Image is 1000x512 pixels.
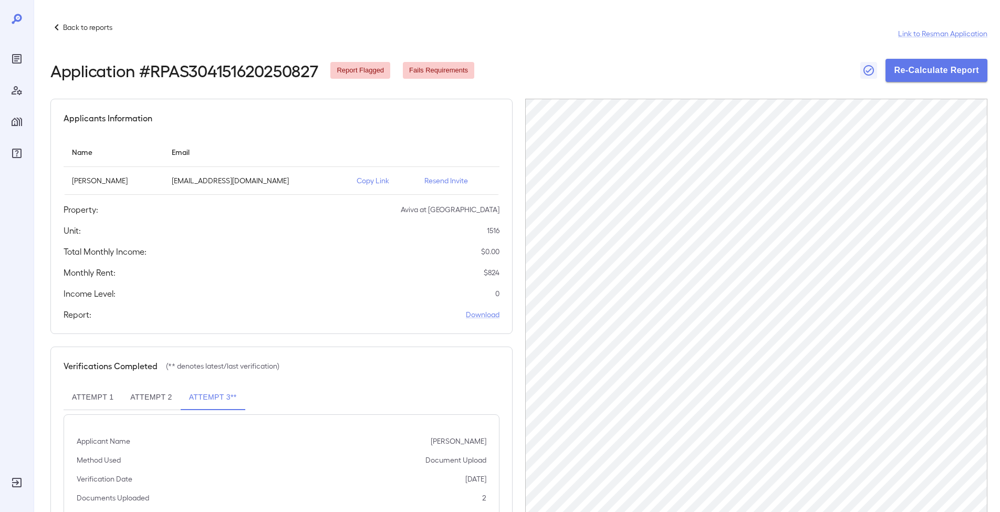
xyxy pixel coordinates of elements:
div: Reports [8,50,25,67]
p: $ 0.00 [481,246,499,257]
p: Aviva at [GEOGRAPHIC_DATA] [401,204,499,215]
table: simple table [64,137,499,195]
span: Fails Requirements [403,66,474,76]
h5: Total Monthly Income: [64,245,147,258]
p: [DATE] [465,474,486,484]
p: Resend Invite [424,175,491,186]
button: Attempt 2 [122,385,180,410]
p: Applicant Name [77,436,130,446]
div: Log Out [8,474,25,491]
h2: Application # RPAS304151620250827 [50,61,318,80]
div: Manage Properties [8,113,25,130]
h5: Unit: [64,224,81,237]
p: 1516 [487,225,499,236]
h5: Property: [64,203,98,216]
button: Close Report [860,62,877,79]
a: Download [466,309,499,320]
p: Document Upload [425,455,486,465]
h5: Applicants Information [64,112,152,124]
p: $ 824 [484,267,499,278]
button: Attempt 1 [64,385,122,410]
span: Report Flagged [330,66,390,76]
p: (** denotes latest/last verification) [166,361,279,371]
button: Attempt 3** [181,385,245,410]
p: 0 [495,288,499,299]
div: FAQ [8,145,25,162]
p: [PERSON_NAME] [431,436,486,446]
th: Name [64,137,163,167]
h5: Monthly Rent: [64,266,116,279]
p: 2 [482,493,486,503]
p: Method Used [77,455,121,465]
p: [PERSON_NAME] [72,175,155,186]
p: [EMAIL_ADDRESS][DOMAIN_NAME] [172,175,340,186]
a: Link to Resman Application [898,28,987,39]
h5: Report: [64,308,91,321]
th: Email [163,137,348,167]
p: Back to reports [63,22,112,33]
button: Re-Calculate Report [886,59,987,82]
h5: Income Level: [64,287,116,300]
p: Verification Date [77,474,132,484]
div: Manage Users [8,82,25,99]
p: Copy Link [357,175,408,186]
h5: Verifications Completed [64,360,158,372]
p: Documents Uploaded [77,493,149,503]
